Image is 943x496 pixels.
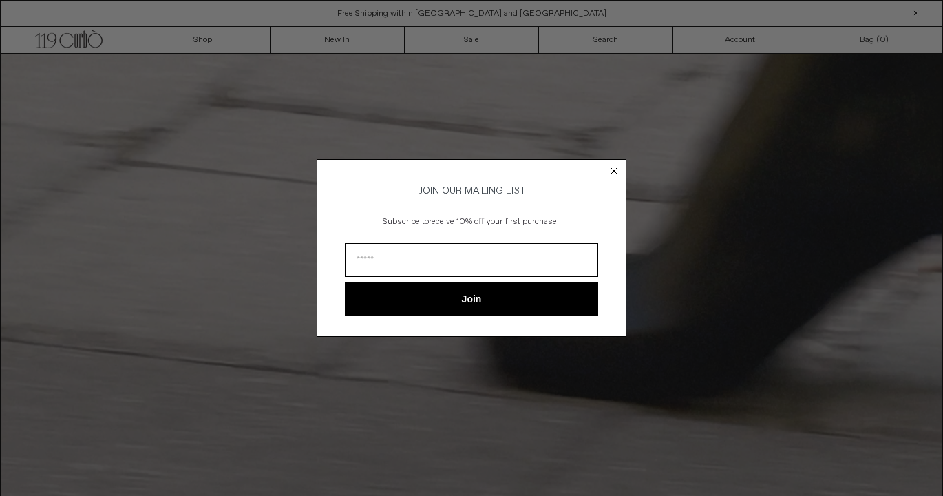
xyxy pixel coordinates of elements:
span: JOIN OUR MAILING LIST [417,185,526,197]
span: receive 10% off your first purchase [429,216,557,227]
button: Join [345,282,598,316]
span: Subscribe to [383,216,429,227]
button: Close dialog [607,164,621,178]
input: Email [345,243,598,277]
